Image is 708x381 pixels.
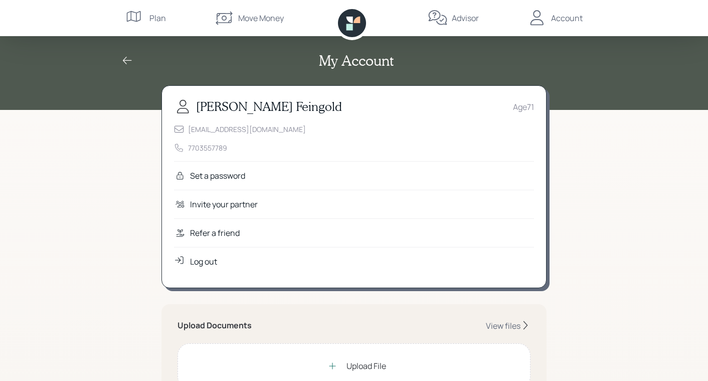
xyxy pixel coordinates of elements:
div: Move Money [238,12,284,24]
h2: My Account [319,52,394,69]
div: Advisor [452,12,479,24]
div: 7703557789 [188,143,227,153]
div: Log out [190,256,217,268]
div: Age 71 [513,101,534,113]
div: Refer a friend [190,227,240,239]
div: [EMAIL_ADDRESS][DOMAIN_NAME] [188,124,306,135]
div: Upload File [346,360,386,372]
div: Set a password [190,170,245,182]
h5: Upload Documents [178,321,252,330]
div: Account [551,12,583,24]
div: Plan [149,12,166,24]
div: View files [486,320,520,331]
div: Invite your partner [190,198,258,210]
h3: [PERSON_NAME] Feingold [196,99,342,114]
